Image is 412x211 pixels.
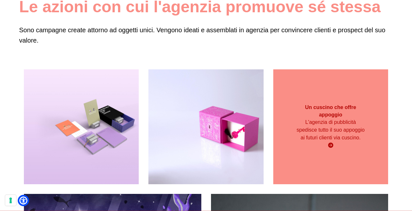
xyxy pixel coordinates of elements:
a: Un cuscino che offre appoggio L'agenzia di pubblicità spedisce tutto il suo appoggio ai futuri cl... [273,69,388,184]
strong: Un cuscino che offre appoggio [305,105,356,117]
a: Open Accessibility Menu [19,196,27,205]
p: Sono campagne create attorno ad oggetti unici. Vengono ideati e assemblati in agenzia per convinc... [19,25,393,45]
p: L'agenzia di pubblicità spedisce tutto il suo appoggio ai futuri clienti via cuscino. [296,118,365,142]
button: Le tue preferenze relative al consenso per le tecnologie di tracciamento [5,195,16,206]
